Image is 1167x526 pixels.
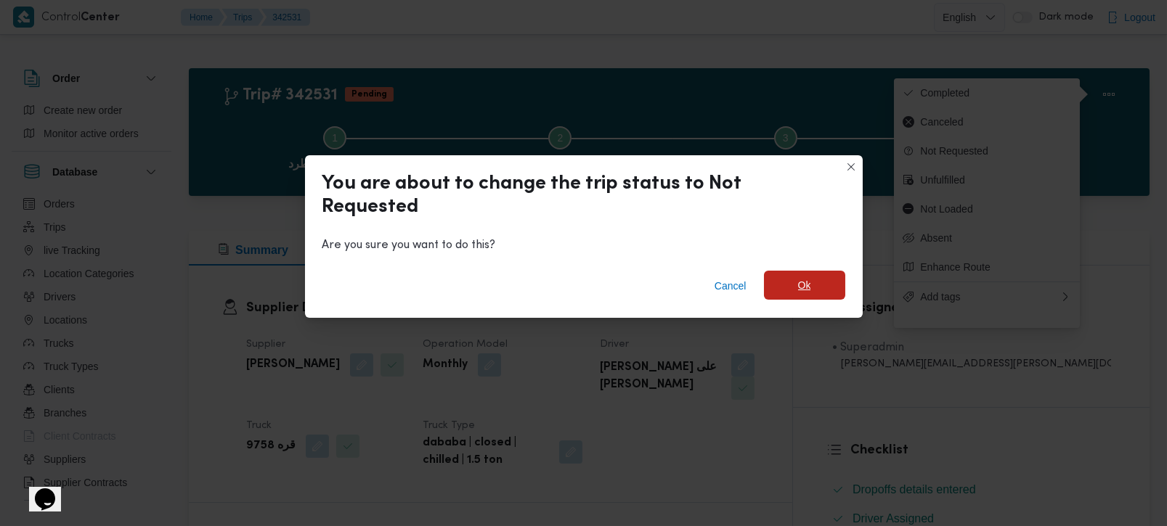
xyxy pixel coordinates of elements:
[715,277,747,295] span: Cancel
[322,173,834,219] div: You are about to change the trip status to Not Requested
[709,271,752,300] button: Cancel
[322,237,845,254] div: Are you sure you want to do this?
[15,468,61,511] iframe: chat widget
[764,271,845,300] button: Ok
[842,158,860,176] button: Closes this modal window
[798,276,811,294] span: Ok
